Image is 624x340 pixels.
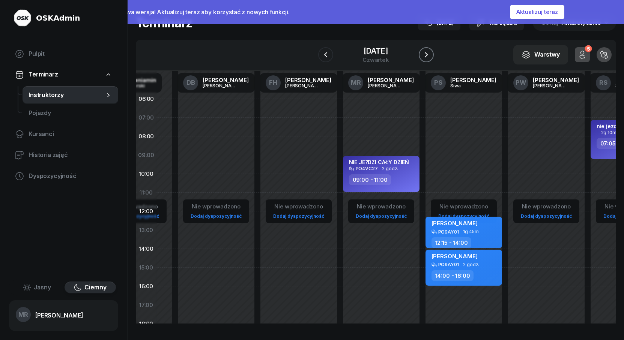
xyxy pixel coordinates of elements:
div: Siwa [450,83,486,88]
span: Dyspozycyjność [29,171,112,181]
div: OSKAdmin [36,13,80,23]
div: 5 [585,45,592,52]
span: 1g 45m [463,229,478,234]
button: Warstwy [513,45,568,64]
a: FH[PERSON_NAME][PERSON_NAME] [260,73,337,93]
button: Ciemny [65,282,116,294]
div: 08:00 [136,127,157,146]
button: Nie wprowadzonoDodaj dyspozycyjność [435,200,492,222]
div: 10:00 [136,165,157,183]
div: NIE JE?DZI CAŁY DZIEŃ [349,159,409,165]
div: 12:00 [136,202,157,221]
a: Kursanci [9,125,118,143]
a: DB[PERSON_NAME][PERSON_NAME] [177,73,255,93]
div: Nie wprowadzono [270,202,327,211]
div: czwartek [362,57,389,63]
div: [PERSON_NAME] [35,312,83,318]
div: [PERSON_NAME] [203,83,239,88]
button: 5 [575,47,590,62]
a: MR[PERSON_NAME][PERSON_NAME] [342,73,420,93]
div: nie jezdzi [597,123,621,129]
div: 18:00 [136,315,157,333]
span: MR [351,79,361,86]
span: FH [269,79,278,86]
span: PS [434,79,442,86]
span: 2g 10m [601,130,616,135]
h1: Terminarz [136,16,192,30]
a: Dodaj dyspozycyjność [270,212,327,220]
div: Nie wprowadzono [353,202,410,211]
div: 09:00 - 11:00 [349,174,391,185]
a: Pulpit [9,45,118,63]
span: Pulpit [29,49,112,59]
button: Nie wprowadzonoDodaj dyspozycyjność [188,200,245,222]
a: Dyspozycyjność [9,167,118,185]
div: PO4VC27 [356,166,378,171]
button: Nie wprowadzonoDodaj dyspozycyjność [270,200,327,222]
a: Pojazdy [23,104,118,122]
div: PO9AY01 [438,262,459,267]
a: Dodaj dyspozycyjność [353,212,410,220]
button: Jasny [11,282,63,294]
span: Dostępna jest nowa wersja! Aktualizuj teraz aby korzystać z nowych funkcji. [80,8,290,16]
a: Historia zajęć [9,146,118,164]
div: 06:00 [136,90,157,108]
span: Jasny [34,283,51,292]
div: Nie wprowadzono [518,202,575,211]
span: RS [599,79,607,86]
div: PO9AY01 [438,229,459,234]
span: Kursanci [29,129,112,139]
div: [PERSON_NAME] [368,83,404,88]
div: [PERSON_NAME] [203,77,249,83]
div: Nie wprowadzono [435,202,492,211]
a: PW[PERSON_NAME][PERSON_NAME] [507,73,585,93]
div: 07:00 [136,108,157,127]
img: logo-light@2x.png [14,9,32,27]
span: [PERSON_NAME] [432,253,478,260]
a: Terminarz [9,66,118,83]
span: MR [18,312,29,318]
a: Dodaj dyspozycyjność [518,212,575,220]
div: 15:00 [136,258,157,277]
div: [PERSON_NAME] [285,77,331,83]
span: Instruktorzy [29,90,105,100]
a: Dodaj dyspozycyjność [188,212,245,220]
div: Warstwy [522,50,560,60]
div: 17:00 [136,296,157,315]
span: Ciemny [84,283,107,292]
span: DB [186,79,195,86]
div: [PERSON_NAME] [285,83,321,88]
div: [PERSON_NAME] [368,77,414,83]
span: 2 godz. [463,262,479,267]
div: 13:00 [136,221,157,240]
span: [PERSON_NAME] [432,220,478,227]
div: 12:15 - 14:00 [432,237,472,248]
span: PW [516,79,526,86]
button: Nie wprowadzonoDodaj dyspozycyjność [518,200,575,222]
div: 14:00 [136,240,157,258]
span: Pojazdy [29,108,112,118]
div: [PERSON_NAME] [533,83,569,88]
div: 14:00 - 16:00 [432,270,474,281]
div: Nie wprowadzono [188,202,245,211]
div: 16:00 [136,277,157,296]
a: Instruktorzy [23,86,118,104]
span: 2 godz. [382,166,398,171]
button: Aktualizuj teraz [510,5,564,19]
span: Terminarz [29,70,58,79]
div: 09:00 [136,146,157,165]
span: Historia zajęć [29,150,112,160]
div: [DATE] [362,47,389,55]
div: [PERSON_NAME] [533,77,579,83]
a: Dodaj dyspozycyjność [435,212,492,220]
button: Nie wprowadzonoDodaj dyspozycyjność [353,200,410,222]
a: PS[PERSON_NAME]Siwa [425,73,502,93]
div: 11:00 [136,183,157,202]
div: [PERSON_NAME] [450,77,496,83]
